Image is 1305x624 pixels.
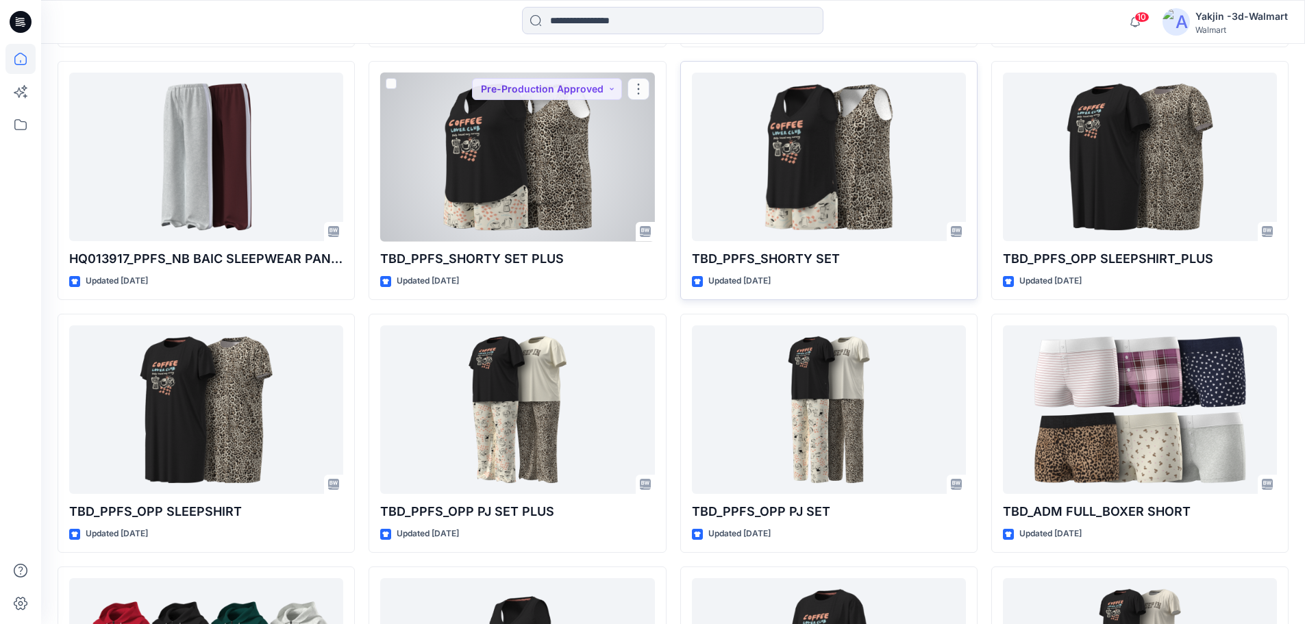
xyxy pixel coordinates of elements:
p: TBD_PPFS_OPP PJ SET PLUS [380,502,654,521]
p: Updated [DATE] [708,527,771,541]
p: TBD_PPFS_OPP SLEEPSHIRT_PLUS [1003,249,1277,269]
p: Updated [DATE] [1019,527,1082,541]
div: Yakjin -3d-Walmart [1195,8,1288,25]
a: TBD_PPFS_SHORTY SET [692,73,966,242]
span: 10 [1134,12,1149,23]
a: TBD_PPFS_OPP SLEEPSHIRT [69,325,343,495]
p: Updated [DATE] [397,527,459,541]
p: Updated [DATE] [86,274,148,288]
a: TBD_PPFS_OPP SLEEPSHIRT_PLUS [1003,73,1277,242]
p: TBD_ADM FULL_BOXER SHORT [1003,502,1277,521]
p: HQ013917_PPFS_NB BAIC SLEEPWEAR PANTS(PANEL) [69,249,343,269]
a: TBD_PPFS_OPP PJ SET [692,325,966,495]
p: TBD_PPFS_SHORTY SET [692,249,966,269]
a: TBD_ADM FULL_BOXER SHORT [1003,325,1277,495]
p: Updated [DATE] [708,274,771,288]
p: Updated [DATE] [1019,274,1082,288]
p: Updated [DATE] [397,274,459,288]
p: TBD_PPFS_OPP PJ SET [692,502,966,521]
img: avatar [1163,8,1190,36]
div: Walmart [1195,25,1288,35]
a: HQ013917_PPFS_NB BAIC SLEEPWEAR PANTS(PANEL) [69,73,343,242]
p: Updated [DATE] [86,527,148,541]
p: TBD_PPFS_OPP SLEEPSHIRT [69,502,343,521]
p: TBD_PPFS_SHORTY SET PLUS [380,249,654,269]
a: TBD_PPFS_SHORTY SET PLUS [380,73,654,242]
a: TBD_PPFS_OPP PJ SET PLUS [380,325,654,495]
